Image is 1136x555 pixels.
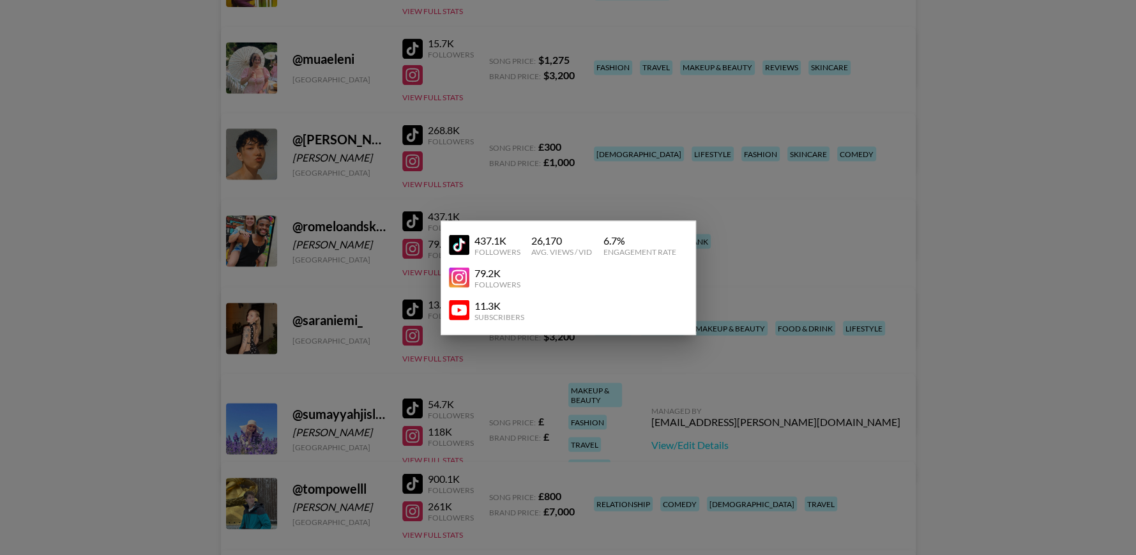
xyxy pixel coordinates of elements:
[474,266,520,279] div: 79.2K
[449,300,469,321] img: YouTube
[603,247,676,256] div: Engagement Rate
[449,235,469,255] img: YouTube
[531,234,592,247] div: 26,170
[603,234,676,247] div: 6.7 %
[449,268,469,288] img: YouTube
[474,312,524,321] div: Subscribers
[474,279,520,289] div: Followers
[474,299,524,312] div: 11.3K
[474,234,520,247] div: 437.1K
[531,247,592,256] div: Avg. Views / Vid
[474,247,520,256] div: Followers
